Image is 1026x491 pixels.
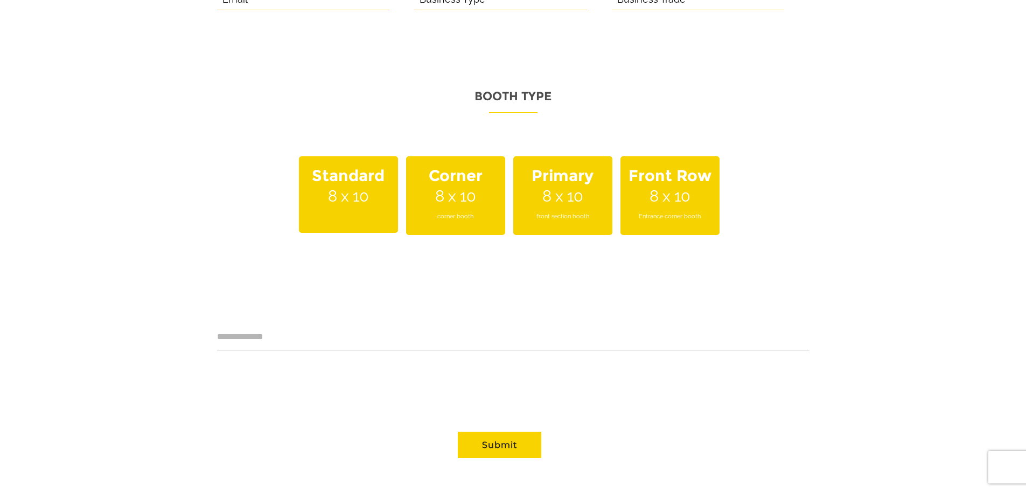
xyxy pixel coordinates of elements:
[520,202,606,231] span: front section booth
[217,86,809,113] p: Booth Type
[305,160,392,191] strong: Standard
[299,156,398,233] span: 8 x 10
[413,160,499,191] strong: Corner
[458,432,541,458] button: Submit
[620,156,720,235] span: 8 x 10
[627,202,713,231] span: Entrance corner booth
[513,156,612,235] span: 8 x 10
[627,160,713,191] strong: Front Row
[413,202,499,231] span: corner booth
[520,160,606,191] strong: Primary
[406,156,505,235] span: 8 x 10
